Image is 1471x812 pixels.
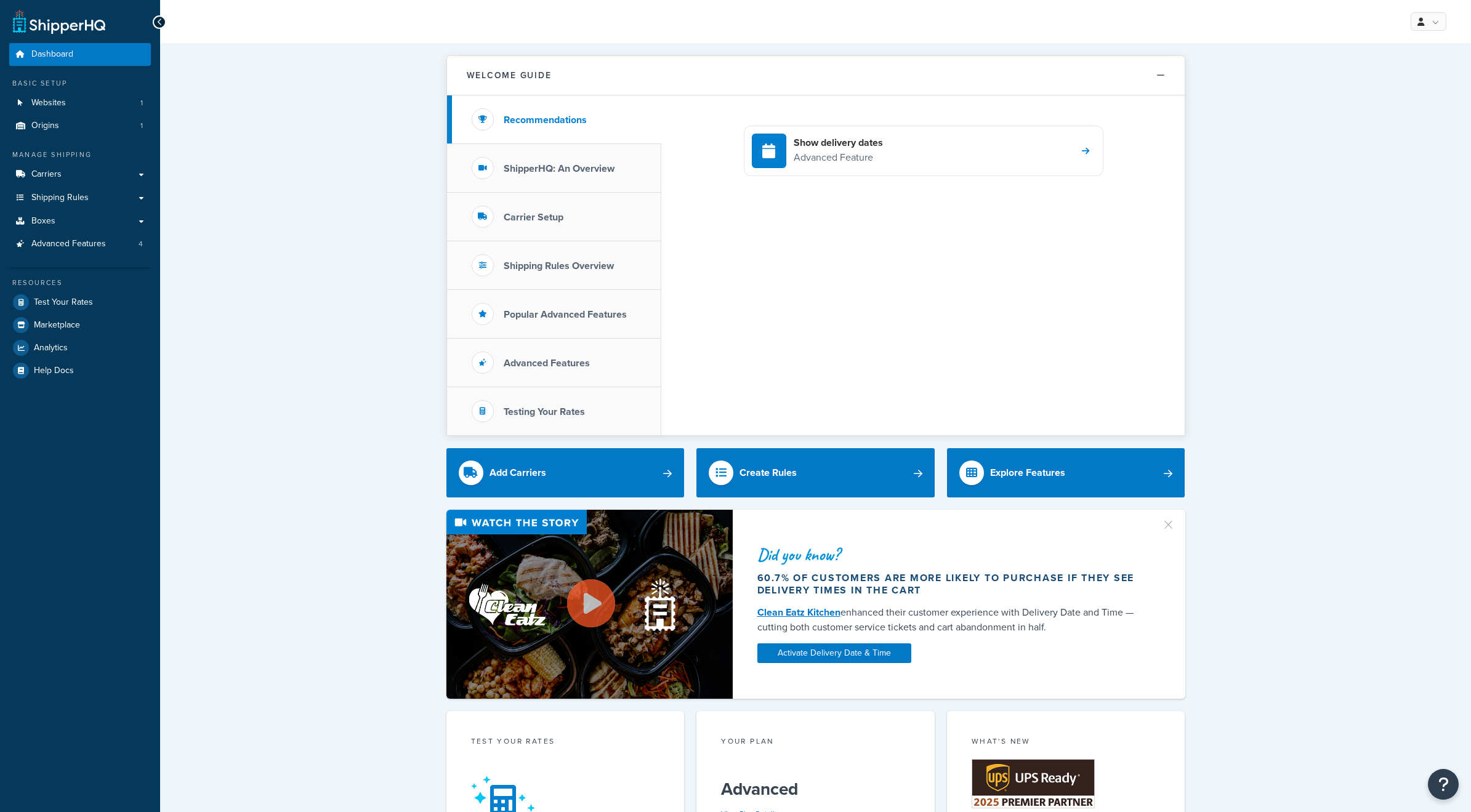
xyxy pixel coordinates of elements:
li: Websites [9,92,151,115]
a: Carriers [9,163,151,186]
img: Video thumbnail [446,510,733,699]
h4: Show delivery dates [794,136,883,150]
span: Websites [31,98,66,108]
span: Help Docs [34,366,74,376]
div: enhanced their customer experience with Delivery Date and Time — cutting both customer service ti... [757,605,1147,635]
h3: Carrier Setup [504,212,563,223]
div: Your Plan [721,736,910,750]
li: Origins [9,115,151,137]
h3: Shipping Rules Overview [504,260,614,271]
div: Basic Setup [9,78,151,89]
a: Boxes [9,210,151,233]
div: Add Carriers [490,464,546,481]
div: Explore Features [990,464,1065,481]
li: Advanced Features [9,233,151,255]
span: Boxes [31,216,55,227]
span: Shipping Rules [31,193,89,203]
h2: Welcome Guide [467,71,552,80]
span: 1 [140,121,143,131]
button: Open Resource Center [1428,769,1459,800]
div: Manage Shipping [9,150,151,160]
a: Origins1 [9,115,151,137]
a: Marketplace [9,314,151,336]
div: Did you know? [757,546,1147,563]
a: Clean Eatz Kitchen [757,605,840,619]
h3: ShipperHQ: An Overview [504,163,615,174]
h3: Testing Your Rates [504,406,585,417]
span: Carriers [31,169,62,180]
button: Welcome Guide [447,56,1185,95]
div: Resources [9,278,151,288]
span: Test Your Rates [34,297,93,308]
a: Explore Features [947,448,1185,497]
a: Websites1 [9,92,151,115]
span: Analytics [34,343,68,353]
h3: Popular Advanced Features [504,309,627,320]
a: Dashboard [9,43,151,66]
span: 1 [140,98,143,108]
span: Advanced Features [31,239,106,249]
a: Help Docs [9,360,151,382]
h3: Advanced Features [504,358,590,369]
a: Test Your Rates [9,291,151,313]
span: Origins [31,121,59,131]
h3: Recommendations [504,115,587,126]
div: Test your rates [471,736,660,750]
a: Activate Delivery Date & Time [757,643,911,663]
p: Advanced Feature [794,150,883,166]
div: 60.7% of customers are more likely to purchase if they see delivery times in the cart [757,572,1147,597]
div: Create Rules [740,464,797,481]
h5: Advanced [721,779,910,799]
a: Shipping Rules [9,187,151,209]
span: Dashboard [31,49,73,60]
span: Marketplace [34,320,80,331]
span: 4 [139,239,143,249]
a: Advanced Features4 [9,233,151,255]
a: Create Rules [696,448,935,497]
div: What's New [972,736,1161,750]
a: Add Carriers [446,448,685,497]
a: Analytics [9,337,151,359]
